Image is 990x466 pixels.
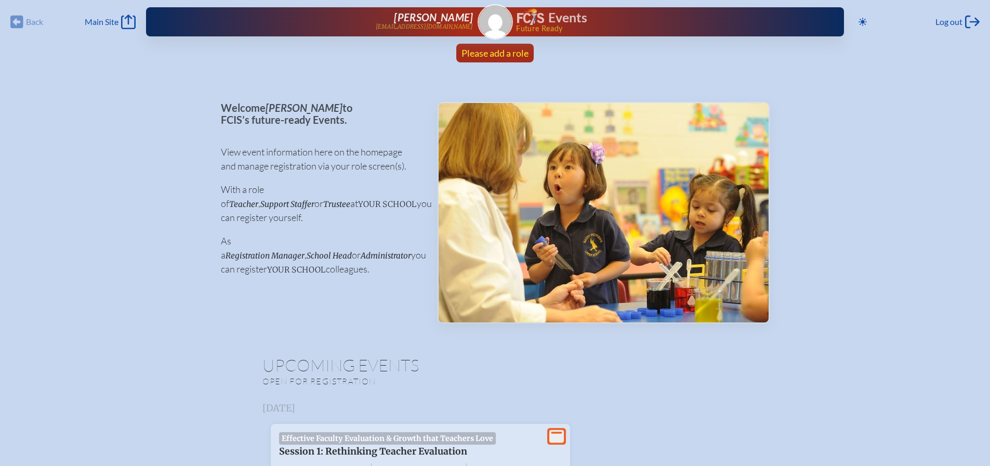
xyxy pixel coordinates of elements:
[376,23,473,30] p: [EMAIL_ADDRESS][DOMAIN_NAME]
[221,183,421,225] p: With a role of , or at you can register yourself.
[179,11,473,32] a: [PERSON_NAME][EMAIL_ADDRESS][DOMAIN_NAME]
[457,44,533,62] a: Please add a role
[394,11,473,23] span: [PERSON_NAME]
[323,199,350,209] span: Trustee
[461,47,529,59] span: Please add a role
[226,251,305,261] span: Registration Manager
[516,25,811,32] span: Future Ready
[358,199,417,209] span: your school
[439,103,769,322] img: Events
[221,145,421,173] p: View event information here on the homepage and manage registration via your role screen(s).
[267,265,326,275] span: your school
[361,251,411,261] span: Administrator
[479,5,512,38] img: Gravatar
[262,376,537,386] p: Open for registration
[935,17,962,27] span: Log out
[478,4,513,40] a: Gravatar
[279,432,496,445] span: Effective Faculty Evaluation & Growth that Teachers Love
[279,446,467,457] span: Session 1: Rethinking Teacher Evaluation
[221,102,421,125] p: Welcome to FCIS’s future-ready Events.
[307,251,352,261] span: School Head
[262,357,728,373] h1: Upcoming Events
[266,101,342,114] span: [PERSON_NAME]
[262,403,728,413] h3: [DATE]
[85,17,118,27] span: Main Site
[85,15,136,29] a: Main Site
[229,199,258,209] span: Teacher
[221,234,421,276] p: As a , or you can register colleagues.
[517,8,811,32] div: FCIS Events — Future ready
[260,199,314,209] span: Support Staffer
